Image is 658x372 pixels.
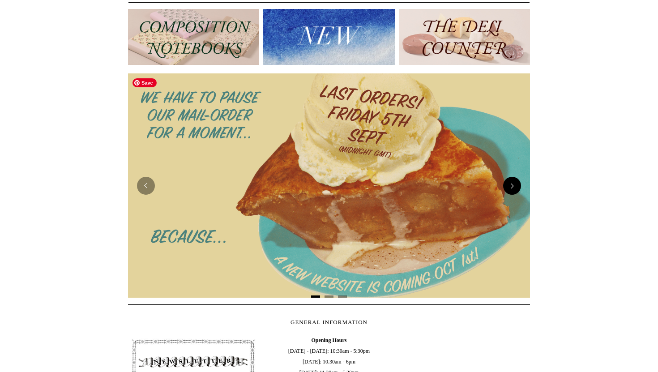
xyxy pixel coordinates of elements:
[128,73,530,297] img: 2025 New Website coming soon.png__PID:95e867f5-3b87-426e-97a5-a534fe0a3431
[263,9,394,65] img: New.jpg__PID:f73bdf93-380a-4a35-bcfe-7823039498e1
[311,337,346,343] b: Opening Hours
[311,295,320,298] button: Page 1
[137,177,155,195] button: Previous
[399,9,530,65] img: The Deli Counter
[325,295,333,298] button: Page 2
[291,319,367,325] span: GENERAL INFORMATION
[503,177,521,195] button: Next
[132,78,157,87] span: Save
[128,9,259,65] img: 202302 Composition ledgers.jpg__PID:69722ee6-fa44-49dd-a067-31375e5d54ec
[338,295,347,298] button: Page 3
